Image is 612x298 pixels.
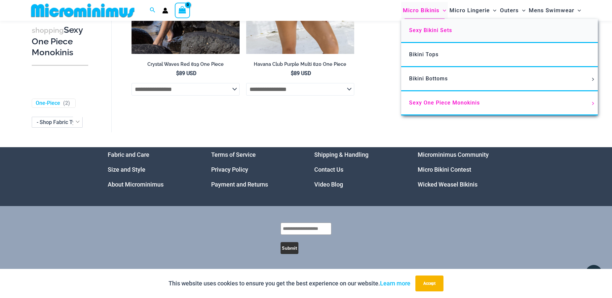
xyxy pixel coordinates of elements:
[490,2,496,19] span: Menu Toggle
[498,2,527,19] a: OutersMenu ToggleMenu Toggle
[211,181,268,188] a: Payment and Returns
[108,147,195,192] nav: Menu
[409,51,439,58] span: Bikini Tops
[32,117,82,127] span: - Shop Fabric Type
[415,276,443,291] button: Accept
[449,2,490,19] span: Micro Lingerie
[418,147,505,192] nav: Menu
[590,102,597,105] span: Menu Toggle
[519,2,525,19] span: Menu Toggle
[37,119,81,125] span: - Shop Fabric Type
[418,166,471,173] a: Micro Bikini Contest
[409,27,452,33] span: Sexy Bikini Sets
[448,2,498,19] a: Micro LingerieMenu ToggleMenu Toggle
[590,78,597,81] span: Menu Toggle
[418,147,505,192] aside: Footer Widget 4
[401,19,598,43] a: Sexy Bikini Sets
[440,2,446,19] span: Menu Toggle
[401,67,598,91] a: Bikini BottomsMenu ToggleMenu Toggle
[314,147,401,192] nav: Menu
[108,181,164,188] a: About Microminimus
[32,26,64,34] span: shopping
[32,24,88,58] h3: Sexy One Piece Monokinis
[400,1,584,20] nav: Site Navigation
[246,61,354,70] a: Havana Club Purple Multi 820 One Piece
[409,75,448,82] span: Bikini Bottoms
[150,6,156,15] a: Search icon link
[380,280,410,287] a: Learn more
[63,100,70,107] span: ( )
[211,147,298,192] aside: Footer Widget 2
[169,278,410,288] p: This website uses cookies to ensure you get the best experience on our website.
[108,147,195,192] aside: Footer Widget 1
[36,100,60,107] a: One-Piece
[176,70,196,76] bdi: 89 USD
[314,151,368,158] a: Shipping & Handling
[291,70,294,76] span: $
[108,151,149,158] a: Fabric and Care
[211,147,298,192] nav: Menu
[108,166,145,173] a: Size and Style
[162,8,168,14] a: Account icon link
[132,61,240,70] a: Crystal Waves Red 819 One Piece
[314,166,343,173] a: Contact Us
[418,181,478,188] a: Wicked Weasel Bikinis
[574,2,581,19] span: Menu Toggle
[175,3,190,18] a: View Shopping Cart, empty
[132,61,240,67] h2: Crystal Waves Red 819 One Piece
[418,151,489,158] a: Microminimus Community
[409,100,480,106] span: Sexy One Piece Monokinis
[291,70,311,76] bdi: 89 USD
[246,61,354,67] h2: Havana Club Purple Multi 820 One Piece
[500,2,519,19] span: Outers
[527,2,583,19] a: Mens SwimwearMenu ToggleMenu Toggle
[401,2,448,19] a: Micro BikinisMenu ToggleMenu Toggle
[211,151,256,158] a: Terms of Service
[32,117,83,128] span: - Shop Fabric Type
[211,166,248,173] a: Privacy Policy
[28,3,137,18] img: MM SHOP LOGO FLAT
[529,2,574,19] span: Mens Swimwear
[281,242,298,254] button: Submit
[314,181,343,188] a: Video Blog
[401,91,598,115] a: Sexy One Piece MonokinisMenu ToggleMenu Toggle
[401,43,598,67] a: Bikini Tops
[314,147,401,192] aside: Footer Widget 3
[176,70,179,76] span: $
[65,100,68,106] span: 2
[403,2,440,19] span: Micro Bikinis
